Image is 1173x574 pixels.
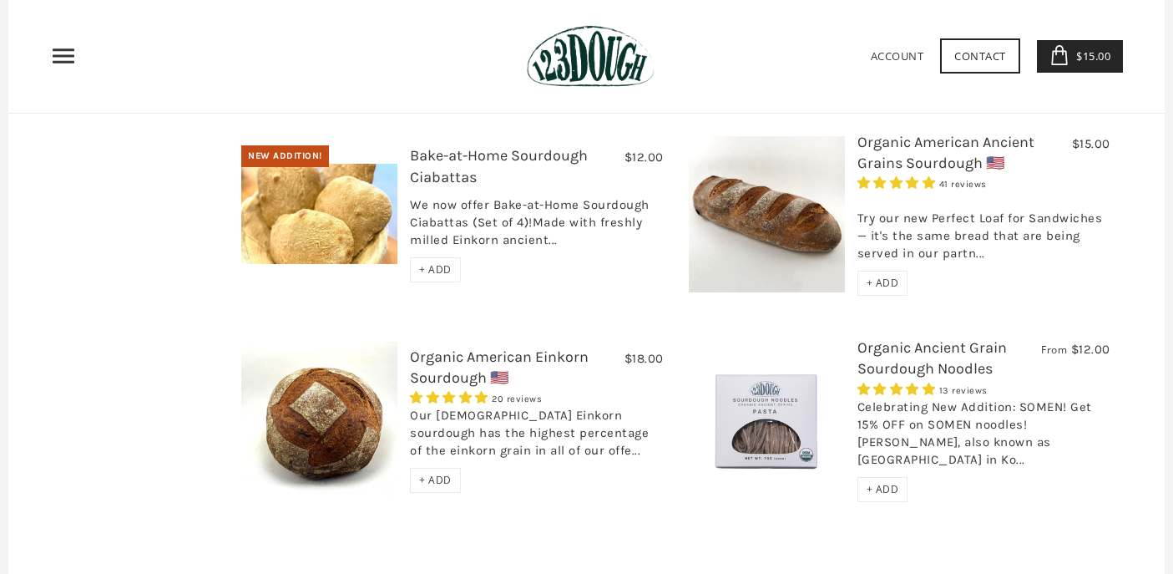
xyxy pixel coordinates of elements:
div: Try our new Perfect Loaf for Sandwiches — it's the same bread that are being served in our partn... [857,192,1110,271]
span: From [1041,343,1067,357]
img: 123Dough Bakery [527,25,655,88]
img: Organic Ancient Grain Sourdough Noodles [689,342,845,498]
div: Celebrating New Addition: SOMEN! Get 15% OFF on SOMEN noodles! [PERSON_NAME], also known as [GEOG... [857,399,1110,477]
a: Organic American Einkorn Sourdough 🇺🇸 [410,348,589,387]
div: + ADD [410,468,461,493]
span: 41 reviews [939,179,987,190]
a: Organic American Ancient Grains Sourdough 🇺🇸 [857,133,1034,172]
a: $15.00 [1037,40,1124,73]
span: + ADD [867,276,899,290]
a: Contact [940,38,1020,74]
div: New Addition! [241,145,329,167]
span: $15.00 [1072,136,1110,151]
a: Organic Ancient Grain Sourdough Noodles [857,338,1007,378]
span: + ADD [419,262,452,277]
span: 4.85 stars [857,382,939,397]
span: 20 reviews [492,394,542,404]
span: $15.00 [1072,48,1110,63]
img: Organic American Ancient Grains Sourdough 🇺🇸 [689,136,845,292]
nav: Primary [50,43,77,69]
div: + ADD [857,271,908,296]
span: + ADD [867,482,899,496]
span: $12.00 [624,150,664,165]
img: Organic American Einkorn Sourdough 🇺🇸 [241,342,397,498]
span: 4.95 stars [410,390,492,405]
div: + ADD [857,477,908,502]
span: 4.93 stars [857,175,939,190]
div: + ADD [410,257,461,282]
div: We now offer Bake-at-Home Sourdough Ciabattas (Set of 4)!Made with freshly milled Einkorn ancient... [410,196,663,257]
div: Our [DEMOGRAPHIC_DATA] Einkorn sourdough has the highest percentage of the einkorn grain in all o... [410,407,663,468]
span: + ADD [419,473,452,487]
a: Account [871,48,924,63]
a: Bake-at-Home Sourdough Ciabattas [410,146,588,185]
span: 13 reviews [939,385,988,396]
span: $12.00 [1071,342,1110,357]
img: Bake-at-Home Sourdough Ciabattas [241,164,397,263]
span: $18.00 [624,351,664,366]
